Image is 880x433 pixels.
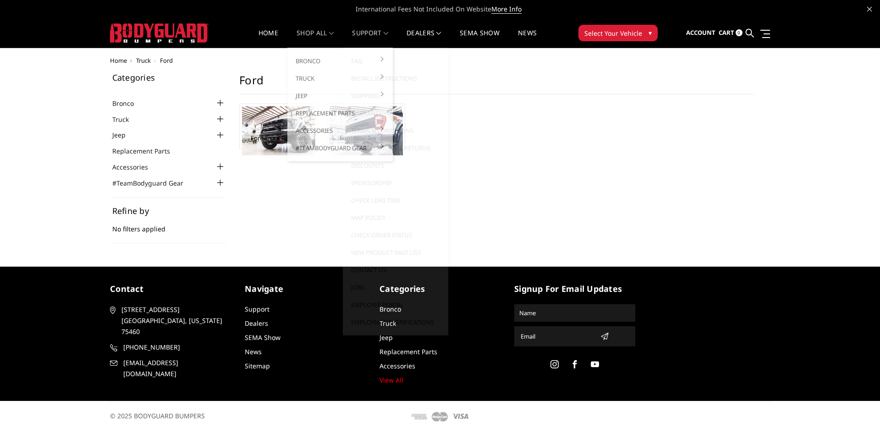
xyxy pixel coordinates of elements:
a: Support [352,30,388,48]
button: Select Your Vehicle [578,25,658,41]
h5: contact [110,283,231,295]
span: Cart [719,28,734,37]
span: Ford [160,56,173,65]
a: SEMA Show [245,333,280,342]
a: News [518,30,537,48]
a: View All [379,376,403,384]
a: Dealers [407,30,441,48]
a: Accessories [112,162,159,172]
a: [EMAIL_ADDRESS][DOMAIN_NAME] [110,357,231,379]
a: Install Instructions [346,70,445,87]
a: Cancellations & Returns [346,139,445,157]
a: Ford Front Bumpers [251,134,306,142]
a: Jeep [112,130,137,140]
h5: Categories [112,73,226,82]
a: MAP Policy [346,209,445,226]
a: Support [245,305,269,313]
a: Dealers [245,319,268,328]
a: News [245,347,262,356]
a: More Info [491,5,522,14]
a: Replacement Parts [112,146,181,156]
a: Truck [112,115,140,124]
a: [PHONE_NUMBER] [110,342,231,353]
a: New Product Wait List [346,244,445,261]
a: Jeep [379,333,393,342]
a: Truck [136,56,151,65]
a: Truck [291,70,389,87]
span: [STREET_ADDRESS] [GEOGRAPHIC_DATA], [US_STATE] 75460 [121,304,228,337]
a: Employee Portal [346,296,445,313]
a: Bronco [112,99,145,108]
a: Warranty [346,104,445,122]
a: Sitemap [245,362,270,370]
input: Name [516,306,634,320]
a: Account [686,21,715,45]
span: 0 [736,29,742,36]
a: Jobs [346,279,445,296]
a: #TeamBodyguard Gear [112,178,195,188]
a: Home [110,56,127,65]
a: Employment Verifications [346,313,445,331]
a: FAQ [346,52,445,70]
a: Terms & Conditions [346,122,445,139]
a: SEMA Show [460,30,500,48]
a: Home [258,30,278,48]
span: Select Your Vehicle [584,28,642,38]
a: Accessories [379,362,415,370]
span: © 2025 BODYGUARD BUMPERS [110,411,205,420]
a: Sponsorship [346,174,445,192]
h5: Navigate [245,283,366,295]
a: Shipping [346,87,445,104]
a: Discounts [346,157,445,174]
a: Replacement Parts [379,347,437,356]
h5: signup for email updates [514,283,635,295]
a: Replacement Parts [291,104,389,122]
a: Cart 0 [719,21,742,45]
a: Bronco [291,52,389,70]
h5: Refine by [112,207,226,215]
span: [PHONE_NUMBER] [123,342,230,353]
a: Contact Us [346,261,445,279]
img: BODYGUARD BUMPERS [110,23,209,43]
a: Accessories [291,122,389,139]
div: No filters applied [112,207,226,243]
a: Check Order Status [346,226,445,244]
span: ▾ [649,28,652,38]
span: [EMAIL_ADDRESS][DOMAIN_NAME] [123,357,230,379]
h1: Ford [239,73,754,94]
a: shop all [297,30,334,48]
span: Account [686,28,715,37]
a: #TeamBodyguard Gear [291,139,389,157]
a: Jeep [291,87,389,104]
a: Check Lead Time [346,192,445,209]
input: Email [517,329,597,344]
